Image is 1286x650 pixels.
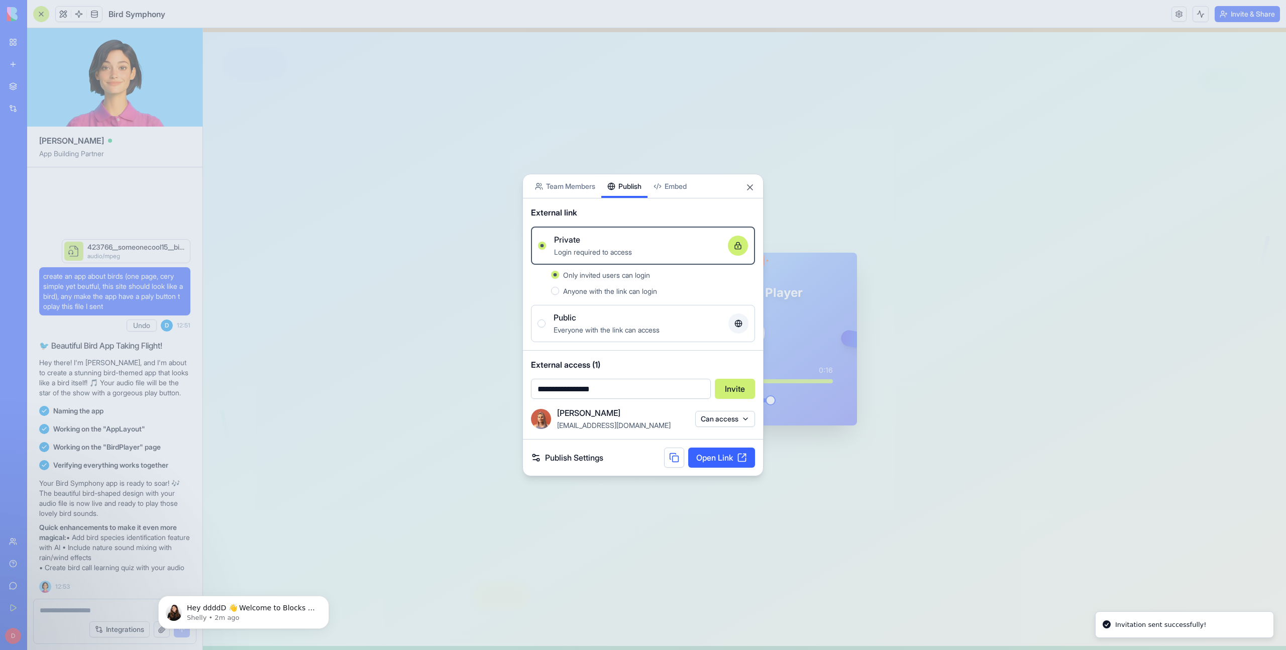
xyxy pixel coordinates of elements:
[715,379,755,399] button: Invite
[563,287,657,295] span: Anyone with the link can login
[554,234,580,246] span: Private
[648,174,693,198] button: Embed
[695,411,755,427] button: Can access
[745,182,755,192] button: Close
[531,359,755,371] span: External access (1)
[551,287,559,295] button: Anyone with the link can login
[554,248,632,256] span: Login required to access
[453,337,469,347] span: 0:02
[563,271,650,279] span: Only invited users can login
[557,421,671,429] span: [EMAIL_ADDRESS][DOMAIN_NAME]
[554,326,660,334] span: Everyone with the link can access
[143,575,344,645] iframe: Intercom notifications message
[531,452,603,464] a: Publish Settings
[538,319,546,328] button: PublicEveryone with the link can access
[538,242,546,250] button: PrivateLogin required to access
[531,206,577,219] span: External link
[551,271,559,279] button: Only invited users can login
[445,257,638,273] h1: 🐦 Bird Song Player
[688,448,755,468] a: Open Link
[531,409,551,429] img: Marina_gj5dtt.jpg
[616,337,630,347] span: 0:16
[601,174,648,198] button: Publish
[557,407,620,419] span: [PERSON_NAME]
[529,174,601,198] button: Team Members
[554,311,576,323] span: Public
